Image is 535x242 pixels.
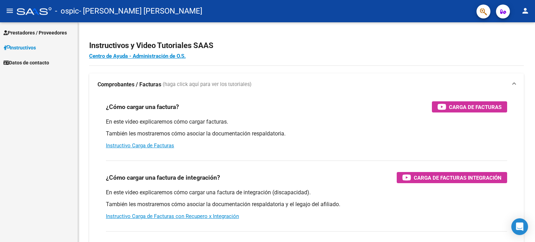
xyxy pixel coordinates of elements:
p: También les mostraremos cómo asociar la documentación respaldatoria. [106,130,507,138]
span: Prestadores / Proveedores [3,29,67,37]
span: - [PERSON_NAME] [PERSON_NAME] [79,3,202,19]
div: Open Intercom Messenger [511,218,528,235]
mat-icon: person [521,7,529,15]
span: Carga de Facturas [449,103,502,111]
span: Instructivos [3,44,36,52]
mat-icon: menu [6,7,14,15]
a: Instructivo Carga de Facturas con Recupero x Integración [106,213,239,219]
h2: Instructivos y Video Tutoriales SAAS [89,39,524,52]
button: Carga de Facturas Integración [397,172,507,183]
span: Carga de Facturas Integración [414,173,502,182]
p: También les mostraremos cómo asociar la documentación respaldatoria y el legajo del afiliado. [106,201,507,208]
span: Datos de contacto [3,59,49,67]
h3: ¿Cómo cargar una factura de integración? [106,173,220,182]
p: En este video explicaremos cómo cargar una factura de integración (discapacidad). [106,189,507,196]
a: Centro de Ayuda - Administración de O.S. [89,53,186,59]
p: En este video explicaremos cómo cargar facturas. [106,118,507,126]
span: (haga click aquí para ver los tutoriales) [163,81,251,88]
button: Carga de Facturas [432,101,507,112]
mat-expansion-panel-header: Comprobantes / Facturas (haga click aquí para ver los tutoriales) [89,73,524,96]
a: Instructivo Carga de Facturas [106,142,174,149]
strong: Comprobantes / Facturas [98,81,161,88]
h3: ¿Cómo cargar una factura? [106,102,179,112]
span: - ospic [55,3,79,19]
